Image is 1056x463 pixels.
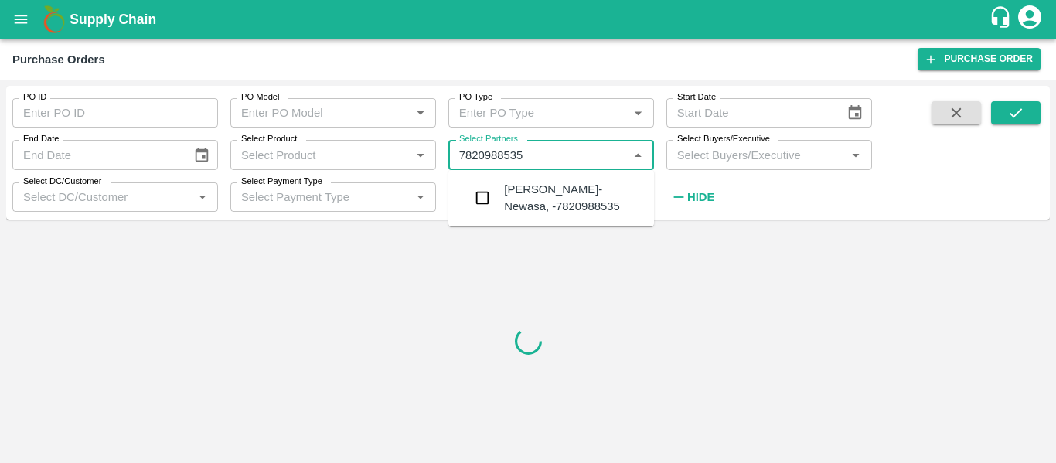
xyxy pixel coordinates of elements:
label: PO Type [459,91,492,104]
strong: Hide [687,191,714,203]
div: [PERSON_NAME]-Newasa, -7820988535 [504,181,642,216]
label: Select Payment Type [241,175,322,188]
button: Open [192,187,213,207]
div: Purchase Orders [12,49,105,70]
label: Select DC/Customer [23,175,101,188]
label: Select Buyers/Executive [677,133,770,145]
button: Open [628,103,648,123]
div: account of current user [1016,3,1044,36]
label: End Date [23,133,59,145]
input: End Date [12,140,181,169]
button: Open [410,145,431,165]
a: Purchase Order [918,48,1041,70]
label: Select Product [241,133,297,145]
label: PO Model [241,91,280,104]
label: Select Partners [459,133,518,145]
button: Open [846,145,866,165]
input: Select Buyers/Executive [671,145,842,165]
input: Select Partners [453,145,624,165]
button: Hide [666,184,719,210]
input: Enter PO Type [453,103,624,123]
button: open drawer [3,2,39,37]
input: Select DC/Customer [17,187,188,207]
button: Choose date [187,141,216,170]
label: PO ID [23,91,46,104]
input: Start Date [666,98,835,128]
input: Select Payment Type [235,187,386,207]
input: Select Product [235,145,406,165]
img: logo [39,4,70,35]
input: Enter PO Model [235,103,406,123]
button: Open [410,103,431,123]
button: Open [410,187,431,207]
button: Close [628,145,648,165]
a: Supply Chain [70,9,989,30]
div: customer-support [989,5,1016,33]
b: Supply Chain [70,12,156,27]
label: Start Date [677,91,716,104]
input: Enter PO ID [12,98,218,128]
button: Choose date [840,98,870,128]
